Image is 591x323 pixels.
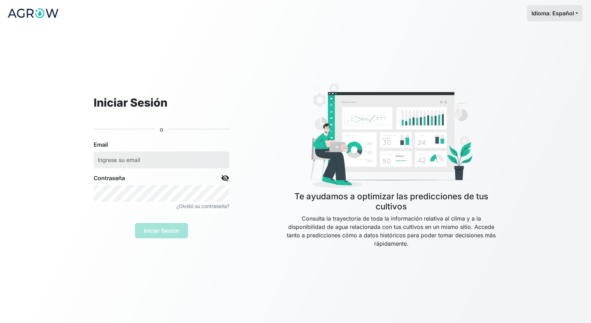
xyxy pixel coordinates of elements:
[94,174,125,182] label: Contraseña
[94,152,229,168] input: Ingrese su email
[176,203,229,209] small: ¿Olvidó su contraseña?
[527,5,583,21] button: Idioma: Español
[285,214,497,264] p: Consulta la trayectoria de toda la información relativa al clima y a la disponibilidad de agua re...
[160,125,163,133] p: o
[285,192,497,212] h4: Te ayudamos a optimizar las predicciones de tus cultivos
[94,140,108,149] label: Email
[221,174,229,182] span: visibility_off
[94,96,229,109] h2: Iniciar Sesión
[7,5,59,22] img: logo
